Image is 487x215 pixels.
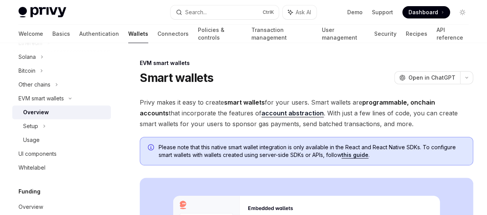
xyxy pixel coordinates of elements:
[12,147,111,161] a: UI components
[18,25,43,43] a: Welcome
[296,8,311,16] span: Ask AI
[128,25,148,43] a: Wallets
[263,9,274,15] span: Ctrl K
[159,143,465,159] span: Please note that this native smart wallet integration is only available in the React and React Na...
[185,8,207,17] div: Search...
[140,71,213,85] h1: Smart wallets
[23,135,40,145] div: Usage
[408,74,455,82] span: Open in ChatGPT
[341,152,368,158] a: this guide
[140,97,473,129] span: Privy makes it easy to create for your users. Smart wallets are that incorporate the features of ...
[18,66,35,75] div: Bitcoin
[12,200,111,214] a: Overview
[23,108,49,117] div: Overview
[405,25,427,43] a: Recipes
[157,25,189,43] a: Connectors
[394,71,460,84] button: Open in ChatGPT
[224,98,265,106] strong: smart wallets
[148,144,156,152] svg: Info
[456,6,469,18] button: Toggle dark mode
[374,25,396,43] a: Security
[171,5,279,19] button: Search...CtrlK
[18,7,66,18] img: light logo
[436,25,469,43] a: API reference
[251,25,313,43] a: Transaction management
[18,52,36,62] div: Solana
[372,8,393,16] a: Support
[18,149,57,158] div: UI components
[52,25,70,43] a: Basics
[321,25,365,43] a: User management
[402,6,450,18] a: Dashboard
[18,202,43,212] div: Overview
[18,187,40,196] h5: Funding
[12,161,111,175] a: Whitelabel
[283,5,316,19] button: Ask AI
[140,59,473,67] div: EVM smart wallets
[347,8,363,16] a: Demo
[18,80,50,89] div: Other chains
[261,109,324,117] a: account abstraction
[12,133,111,147] a: Usage
[23,122,38,131] div: Setup
[12,105,111,119] a: Overview
[18,163,45,172] div: Whitelabel
[79,25,119,43] a: Authentication
[198,25,242,43] a: Policies & controls
[18,94,64,103] div: EVM smart wallets
[408,8,438,16] span: Dashboard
